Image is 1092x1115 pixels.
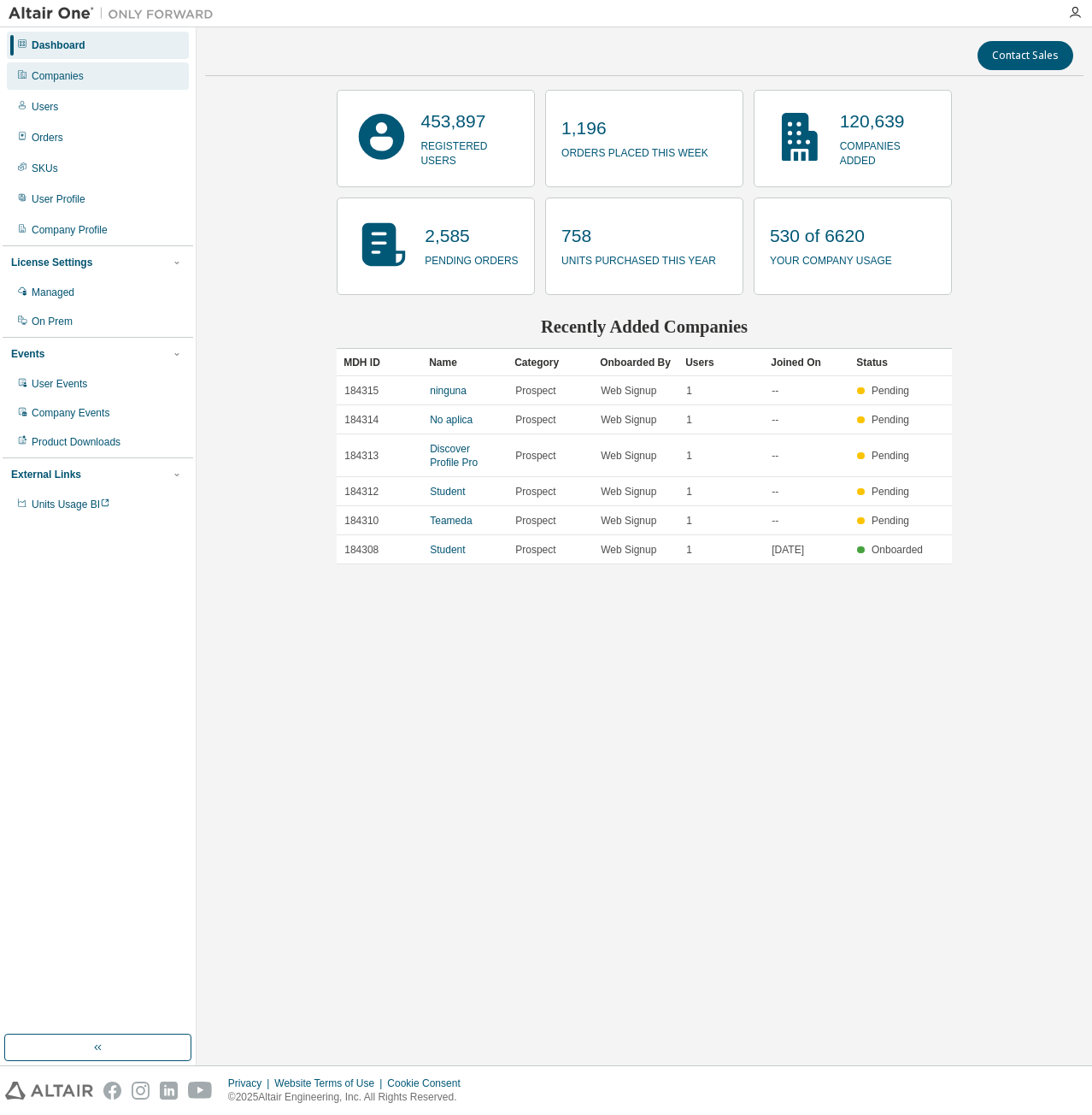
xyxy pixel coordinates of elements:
[515,449,555,463] span: Prospect
[686,485,692,499] span: 1
[32,192,85,206] div: User Profile
[32,499,110,510] span: Units Usage BI
[872,450,909,462] span: Pending
[514,349,586,376] div: Category
[32,100,58,114] div: Users
[344,514,379,528] span: 184310
[32,286,74,299] div: Managed
[32,223,108,237] div: Company Profile
[772,514,778,528] span: --
[11,468,81,481] div: External Links
[420,134,519,168] p: registered users
[11,256,92,269] div: License Settings
[32,406,109,420] div: Company Events
[32,162,58,175] div: SKUs
[772,543,804,557] span: [DATE]
[32,69,84,83] div: Companies
[344,413,379,427] span: 184314
[344,543,379,557] span: 184308
[32,315,73,328] div: On Prem
[387,1077,470,1090] div: Cookie Consent
[11,347,44,361] div: Events
[872,385,909,397] span: Pending
[561,223,716,249] p: 758
[430,443,478,469] a: Discover Profile Pro
[5,1082,93,1100] img: altair_logo.svg
[772,413,778,427] span: --
[686,543,692,557] span: 1
[430,414,473,426] a: No aplica
[515,413,555,427] span: Prospect
[840,134,936,168] p: companies added
[515,384,555,398] span: Prospect
[771,349,842,376] div: Joined On
[515,485,555,499] span: Prospect
[132,1082,150,1100] img: instagram.svg
[420,109,519,134] p: 453,897
[228,1077,274,1090] div: Privacy
[515,514,555,528] span: Prospect
[9,5,222,22] img: Altair One
[770,249,892,268] p: your company usage
[430,385,467,397] a: ninguna
[515,543,555,557] span: Prospect
[601,514,656,528] span: Web Signup
[425,223,518,249] p: 2,585
[772,485,778,499] span: --
[872,544,923,556] span: Onboarded
[772,384,778,398] span: --
[978,41,1073,70] button: Contact Sales
[337,316,952,338] h2: Recently Added Companies
[103,1082,121,1100] img: facebook.svg
[160,1082,178,1100] img: linkedin.svg
[686,413,692,427] span: 1
[856,349,928,376] div: Status
[430,486,465,498] a: Student
[429,349,501,376] div: Name
[430,515,472,527] a: Teameda
[601,485,656,499] span: Web Signup
[228,1090,471,1105] p: © 2025 Altair Engineering, Inc. All Rights Reserved.
[772,449,778,463] span: --
[685,349,757,376] div: Users
[430,544,465,556] a: Student
[344,449,379,463] span: 184313
[274,1077,387,1090] div: Website Terms of Use
[600,349,672,376] div: Onboarded By
[32,377,87,391] div: User Events
[561,249,716,268] p: units purchased this year
[686,384,692,398] span: 1
[344,384,379,398] span: 184315
[425,249,518,268] p: pending orders
[343,349,415,376] div: MDH ID
[770,223,892,249] p: 530 of 6620
[872,486,909,498] span: Pending
[840,109,936,134] p: 120,639
[188,1082,213,1100] img: youtube.svg
[601,543,656,557] span: Web Signup
[686,449,692,463] span: 1
[601,449,656,463] span: Web Signup
[32,38,85,52] div: Dashboard
[686,514,692,528] span: 1
[344,485,379,499] span: 184312
[561,115,708,141] p: 1,196
[561,141,708,161] p: orders placed this week
[601,384,656,398] span: Web Signup
[32,435,120,449] div: Product Downloads
[601,413,656,427] span: Web Signup
[872,414,909,426] span: Pending
[872,515,909,527] span: Pending
[32,131,63,145] div: Orders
